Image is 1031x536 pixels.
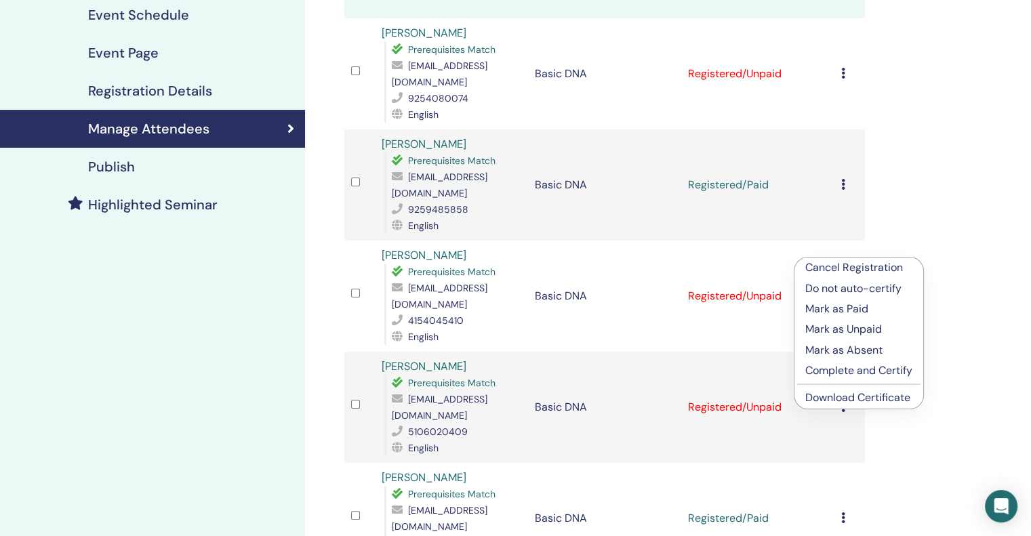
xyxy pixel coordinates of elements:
h4: Event Page [88,45,159,61]
span: English [408,331,439,343]
h4: Highlighted Seminar [88,197,218,213]
td: Basic DNA [528,18,681,129]
td: Basic DNA [528,352,681,463]
span: [EMAIL_ADDRESS][DOMAIN_NAME] [392,60,487,88]
h4: Event Schedule [88,7,189,23]
h4: Publish [88,159,135,175]
span: Prerequisites Match [408,377,496,389]
span: 4154045410 [408,314,464,327]
a: [PERSON_NAME] [382,137,466,151]
span: Prerequisites Match [408,154,496,167]
div: Open Intercom Messenger [985,490,1017,522]
a: [PERSON_NAME] [382,248,466,262]
span: 9259485858 [408,203,468,215]
a: [PERSON_NAME] [382,470,466,485]
span: 5106020409 [408,426,468,438]
span: 9254080074 [408,92,468,104]
p: Do not auto-certify [805,281,912,297]
h4: Manage Attendees [88,121,209,137]
h4: Registration Details [88,83,212,99]
span: Prerequisites Match [408,488,496,500]
span: [EMAIL_ADDRESS][DOMAIN_NAME] [392,504,487,533]
span: [EMAIL_ADDRESS][DOMAIN_NAME] [392,171,487,199]
span: [EMAIL_ADDRESS][DOMAIN_NAME] [392,282,487,310]
span: Prerequisites Match [408,43,496,56]
td: Basic DNA [528,129,681,241]
span: English [408,220,439,232]
span: [EMAIL_ADDRESS][DOMAIN_NAME] [392,393,487,421]
span: Prerequisites Match [408,266,496,278]
td: Basic DNA [528,241,681,352]
a: [PERSON_NAME] [382,359,466,373]
a: Download Certificate [805,390,910,405]
p: Mark as Paid [805,301,912,317]
p: Mark as Absent [805,342,912,358]
p: Complete and Certify [805,363,912,379]
p: Mark as Unpaid [805,321,912,337]
p: Cancel Registration [805,260,912,276]
span: English [408,108,439,121]
a: [PERSON_NAME] [382,26,466,40]
span: English [408,442,439,454]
